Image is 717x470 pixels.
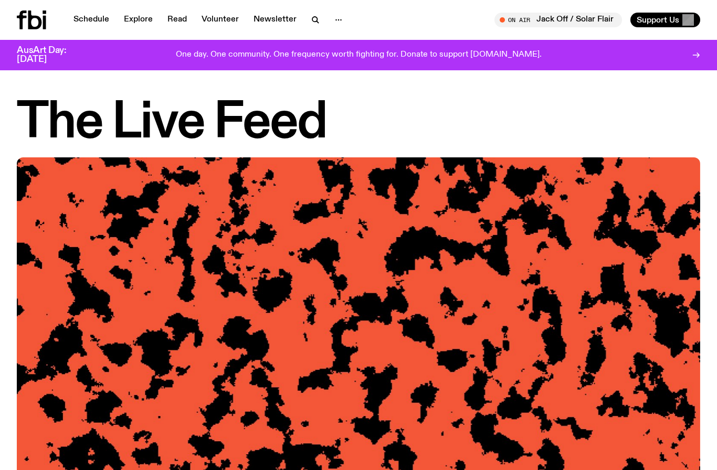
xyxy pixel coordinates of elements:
a: Newsletter [247,13,303,27]
span: Support Us [637,15,679,25]
h1: The Live Feed [17,100,700,147]
button: Support Us [630,13,700,27]
p: One day. One community. One frequency worth fighting for. Donate to support [DOMAIN_NAME]. [176,50,542,60]
a: Explore [118,13,159,27]
a: Schedule [67,13,115,27]
button: On AirJack Off / Solar Flair [494,13,622,27]
h3: AusArt Day: [DATE] [17,46,84,64]
a: Volunteer [195,13,245,27]
a: Read [161,13,193,27]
